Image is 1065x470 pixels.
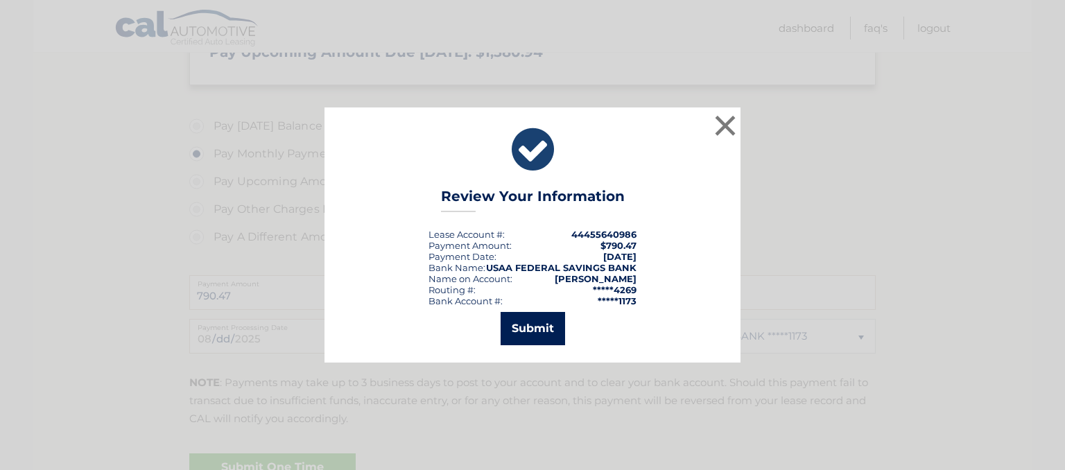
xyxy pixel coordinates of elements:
[501,312,565,345] button: Submit
[428,240,512,251] div: Payment Amount:
[571,229,637,240] strong: 44455640986
[603,251,637,262] span: [DATE]
[428,262,485,273] div: Bank Name:
[441,188,625,212] h3: Review Your Information
[600,240,637,251] span: $790.47
[711,112,739,139] button: ×
[486,262,637,273] strong: USAA FEDERAL SAVINGS BANK
[555,273,637,284] strong: [PERSON_NAME]
[428,251,496,262] div: :
[428,229,505,240] div: Lease Account #:
[428,273,512,284] div: Name on Account:
[428,251,494,262] span: Payment Date
[428,295,503,306] div: Bank Account #:
[428,284,476,295] div: Routing #:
